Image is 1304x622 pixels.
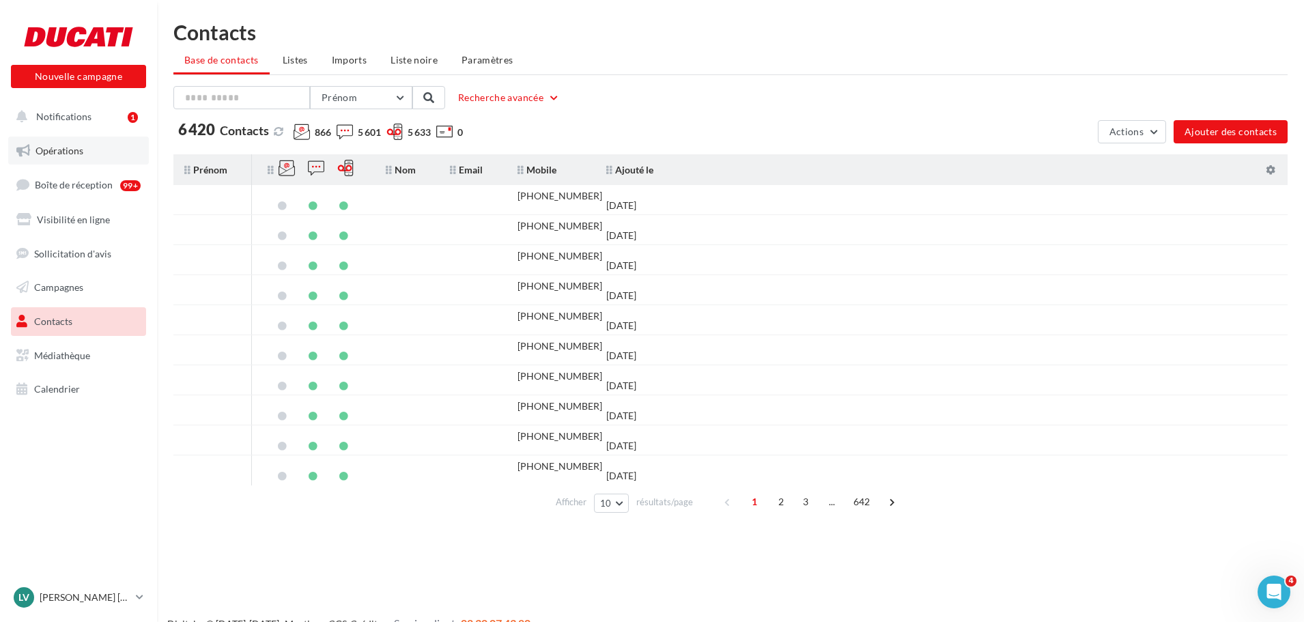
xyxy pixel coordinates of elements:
[606,291,636,300] div: [DATE]
[408,126,431,139] span: 5 633
[386,164,416,175] span: Nom
[518,462,602,471] div: [PHONE_NUMBER]
[332,54,367,66] span: Imports
[821,491,843,513] span: ...
[391,54,438,66] span: Liste noire
[36,111,91,122] span: Notifications
[8,375,149,404] a: Calendrier
[220,123,269,138] span: Contacts
[518,251,602,261] div: [PHONE_NUMBER]
[11,584,146,610] a: Lv [PERSON_NAME] [PERSON_NAME]
[606,411,636,421] div: [DATE]
[636,496,693,509] span: résultats/page
[606,381,636,391] div: [DATE]
[453,89,565,106] button: Recherche avancée
[606,201,636,210] div: [DATE]
[518,432,602,441] div: [PHONE_NUMBER]
[518,341,602,351] div: [PHONE_NUMBER]
[8,307,149,336] a: Contacts
[1286,576,1296,586] span: 4
[518,191,602,201] div: [PHONE_NUMBER]
[283,54,308,66] span: Listes
[322,91,357,103] span: Prénom
[358,126,381,139] span: 5 601
[40,591,130,604] p: [PERSON_NAME] [PERSON_NAME]
[594,494,629,513] button: 10
[606,351,636,361] div: [DATE]
[128,112,138,123] div: 1
[18,591,29,604] span: Lv
[8,170,149,199] a: Boîte de réception99+
[34,281,83,293] span: Campagnes
[310,86,412,109] button: Prénom
[35,179,113,190] span: Boîte de réception
[120,180,141,191] div: 99+
[770,491,792,513] span: 2
[518,371,602,381] div: [PHONE_NUMBER]
[518,401,602,411] div: [PHONE_NUMBER]
[173,22,1288,42] h1: Contacts
[34,247,111,259] span: Sollicitation d'avis
[450,164,483,175] span: Email
[8,240,149,268] a: Sollicitation d'avis
[8,102,143,131] button: Notifications 1
[1109,126,1144,137] span: Actions
[743,491,765,513] span: 1
[518,221,602,231] div: [PHONE_NUMBER]
[184,164,227,175] span: Prénom
[848,491,876,513] span: 642
[315,126,331,139] span: 866
[606,321,636,330] div: [DATE]
[518,164,556,175] span: Mobile
[462,54,513,66] span: Paramètres
[8,206,149,234] a: Visibilité en ligne
[1174,120,1288,143] button: Ajouter des contacts
[1258,576,1290,608] iframe: Intercom live chat
[37,214,110,225] span: Visibilité en ligne
[518,311,602,321] div: [PHONE_NUMBER]
[178,122,215,137] span: 6 420
[606,231,636,240] div: [DATE]
[36,145,83,156] span: Opérations
[34,315,72,327] span: Contacts
[8,137,149,165] a: Opérations
[600,498,612,509] span: 10
[556,496,586,509] span: Afficher
[606,471,636,481] div: [DATE]
[34,383,80,395] span: Calendrier
[34,350,90,361] span: Médiathèque
[8,341,149,370] a: Médiathèque
[606,261,636,270] div: [DATE]
[795,491,817,513] span: 3
[8,273,149,302] a: Campagnes
[606,441,636,451] div: [DATE]
[518,281,602,291] div: [PHONE_NUMBER]
[457,126,463,139] span: 0
[1098,120,1166,143] button: Actions
[606,164,653,175] span: Ajouté le
[11,65,146,88] button: Nouvelle campagne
